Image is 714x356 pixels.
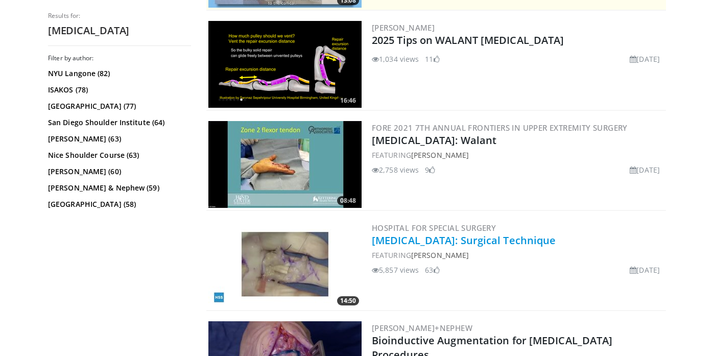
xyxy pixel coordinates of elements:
[48,24,191,37] h2: [MEDICAL_DATA]
[372,150,664,160] div: FEATURING
[372,233,556,247] a: [MEDICAL_DATA]: Surgical Technique
[630,265,660,275] li: [DATE]
[372,123,628,133] a: FORE 2021 7th Annual Frontiers in Upper Extremity Surgery
[372,54,419,64] li: 1,034 views
[372,265,419,275] li: 5,857 views
[48,101,188,111] a: [GEOGRAPHIC_DATA] (77)
[630,164,660,175] li: [DATE]
[48,54,191,62] h3: Filter by author:
[208,221,362,308] a: 14:50
[48,12,191,20] p: Results for:
[372,164,419,175] li: 2,758 views
[48,167,188,177] a: [PERSON_NAME] (60)
[425,265,439,275] li: 63
[208,21,362,108] a: 16:46
[337,196,359,205] span: 08:48
[337,296,359,305] span: 14:50
[48,68,188,79] a: NYU Langone (82)
[48,199,188,209] a: [GEOGRAPHIC_DATA] (58)
[48,183,188,193] a: [PERSON_NAME] & Nephew (59)
[372,33,564,47] a: 2025 Tips on WALANT [MEDICAL_DATA]
[372,22,435,33] a: [PERSON_NAME]
[48,85,188,95] a: ISAKOS (78)
[48,150,188,160] a: Nice Shoulder Course (63)
[411,250,469,260] a: [PERSON_NAME]
[425,164,435,175] li: 9
[372,323,472,333] a: [PERSON_NAME]+Nephew
[208,221,362,308] img: d350dd8b-a22b-49c4-91f1-5aa4e7bdd2b0.300x170_q85_crop-smart_upscale.jpg
[372,133,496,147] a: [MEDICAL_DATA]: Walant
[411,150,469,160] a: [PERSON_NAME]
[630,54,660,64] li: [DATE]
[208,21,362,108] img: 431652a9-405c-473d-8e14-3a3274175336.png.300x170_q85_crop-smart_upscale.png
[48,134,188,144] a: [PERSON_NAME] (63)
[48,117,188,128] a: San Diego Shoulder Institute (64)
[208,121,362,208] img: ab16f780-3a1f-48ad-86a1-b9ababb681c0.300x170_q85_crop-smart_upscale.jpg
[425,54,439,64] li: 11
[337,96,359,105] span: 16:46
[372,250,664,260] div: FEATURING
[208,121,362,208] a: 08:48
[372,223,496,233] a: Hospital for Special Surgery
